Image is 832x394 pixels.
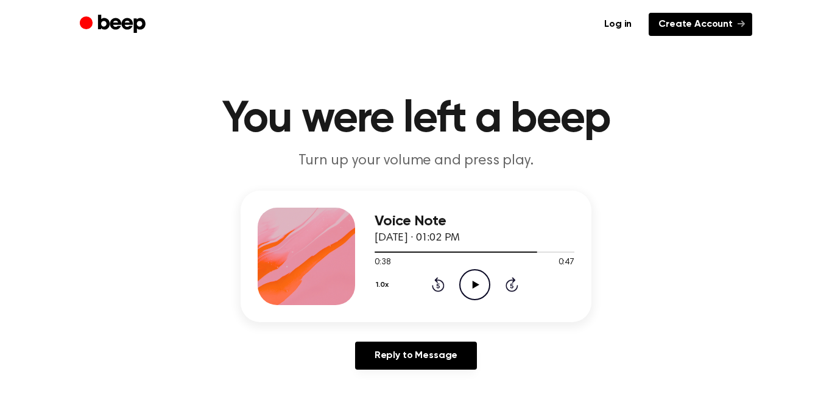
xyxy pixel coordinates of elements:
p: Turn up your volume and press play. [182,151,650,171]
a: Create Account [649,13,752,36]
span: 0:38 [375,256,390,269]
button: 1.0x [375,275,393,295]
h1: You were left a beep [104,97,728,141]
h3: Voice Note [375,213,574,230]
span: 0:47 [559,256,574,269]
span: [DATE] · 01:02 PM [375,233,460,244]
a: Log in [594,13,641,36]
a: Beep [80,13,149,37]
a: Reply to Message [355,342,477,370]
